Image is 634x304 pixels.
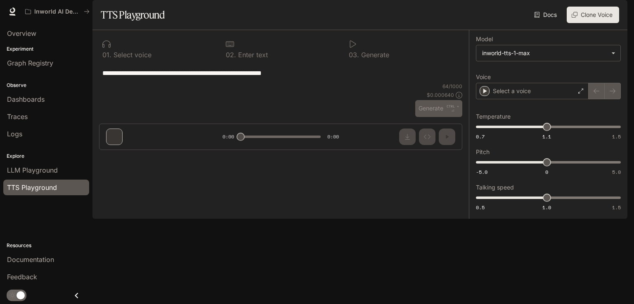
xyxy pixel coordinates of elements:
[442,83,462,90] p: 64 / 1000
[34,8,80,15] p: Inworld AI Demos
[476,168,487,175] span: -5.0
[476,36,493,42] p: Model
[101,7,165,23] h1: TTS Playground
[21,3,93,20] button: All workspaces
[542,133,551,140] span: 1.1
[476,74,491,80] p: Voice
[542,204,551,211] span: 1.0
[476,45,620,61] div: inworld-tts-1-max
[612,168,621,175] span: 5.0
[612,133,621,140] span: 1.5
[226,51,236,58] p: 0 2 .
[236,51,268,58] p: Enter text
[532,7,560,23] a: Docs
[493,87,531,95] p: Select a voice
[476,204,485,211] span: 0.5
[476,149,490,155] p: Pitch
[612,204,621,211] span: 1.5
[349,51,359,58] p: 0 3 .
[545,168,548,175] span: 0
[111,51,151,58] p: Select voice
[567,7,619,23] button: Clone Voice
[359,51,389,58] p: Generate
[476,133,485,140] span: 0.7
[102,51,111,58] p: 0 1 .
[427,91,454,98] p: $ 0.000640
[476,114,511,119] p: Temperature
[482,49,607,57] div: inworld-tts-1-max
[476,185,514,190] p: Talking speed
